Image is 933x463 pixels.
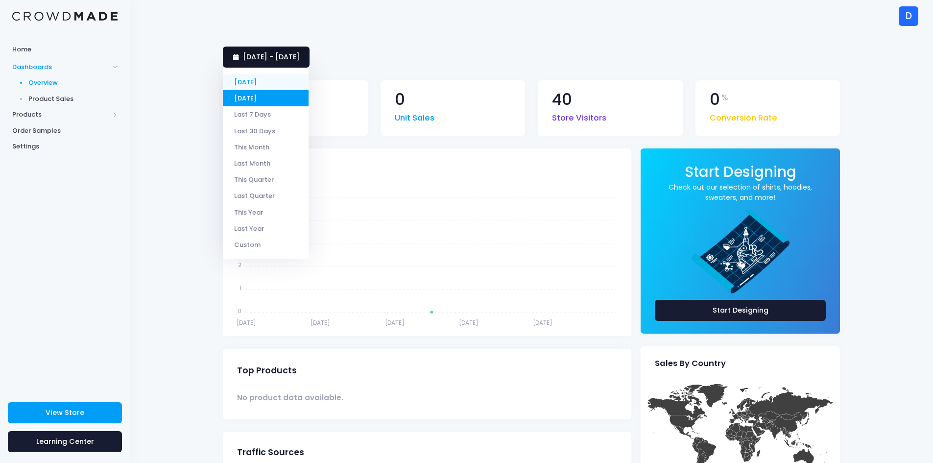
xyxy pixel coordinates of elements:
li: Last Year [223,220,309,237]
li: [DATE] [223,90,309,106]
li: Last Month [223,155,309,171]
tspan: [DATE] [533,318,552,326]
span: Overview [28,78,118,88]
tspan: [DATE] [385,318,405,326]
span: [DATE] - [DATE] [243,52,300,62]
a: Start Designing [655,300,826,321]
tspan: [DATE] [459,318,478,326]
tspan: 1 [239,284,241,292]
span: Product Sales [28,94,118,104]
div: D [899,6,918,26]
span: Start Designing [685,162,796,182]
span: Traffic Sources [237,447,304,458]
span: Home [12,45,118,54]
img: Logo [12,12,118,21]
span: Unit Sales [395,107,434,124]
li: This Quarter [223,171,309,188]
span: Store Visitors [552,107,606,124]
span: Settings [12,142,118,151]
tspan: 0 [238,307,241,315]
tspan: [DATE] [237,318,256,326]
li: This Month [223,139,309,155]
tspan: [DATE] [311,318,330,326]
span: Products [12,110,109,120]
li: Last Quarter [223,188,309,204]
li: Custom [223,237,309,253]
li: This Year [223,204,309,220]
span: 0 [395,92,405,108]
a: Start Designing [685,170,796,179]
span: View Store [46,408,84,417]
span: 40 [552,92,572,108]
span: Sales By Country [655,359,726,368]
a: View Store [8,402,122,423]
span: % [721,92,728,103]
li: [DATE] [223,74,309,90]
a: Check out our selection of shirts, hoodies, sweaters, and more! [655,182,826,203]
span: Top Products [237,366,297,376]
a: [DATE] - [DATE] [223,47,310,68]
span: Dashboards [12,62,109,72]
a: Learning Center [8,431,122,452]
span: Order Samples [12,126,118,136]
span: No product data available. [237,392,343,403]
span: 0 [710,92,720,108]
tspan: 2 [238,261,241,269]
span: Learning Center [36,437,94,446]
span: Conversion Rate [710,107,777,124]
li: Last 30 Days [223,123,309,139]
li: Last 7 Days [223,106,309,122]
